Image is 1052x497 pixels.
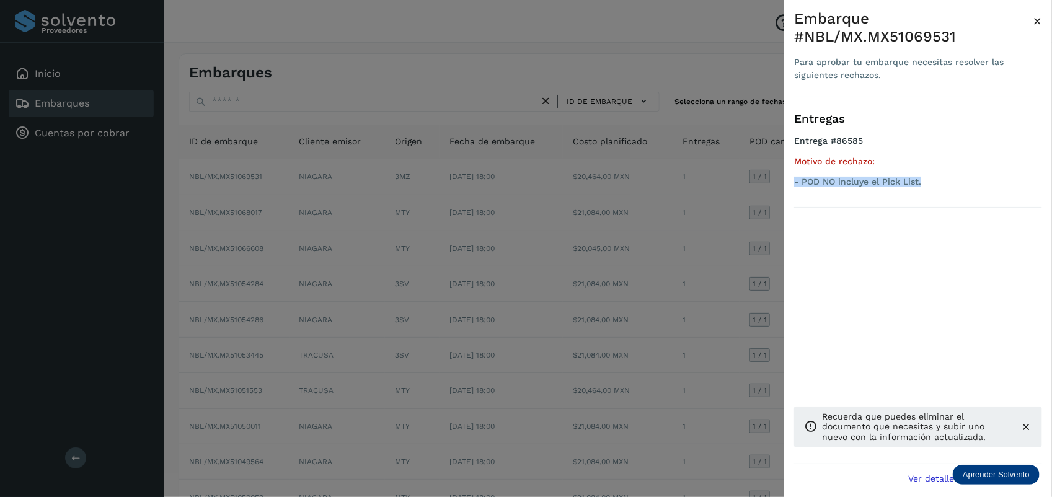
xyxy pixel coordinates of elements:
[822,411,1010,442] p: Recuerda que puedes eliminar el documento que necesitas y subir uno nuevo con la información actu...
[794,112,1042,126] h3: Entregas
[794,177,1042,187] p: - POD NO incluye el Pick List.
[1033,10,1042,32] button: Close
[953,465,1040,485] div: Aprender Solvento
[794,156,1042,167] h5: Motivo de rechazo:
[1033,12,1042,30] span: ×
[794,56,1033,82] div: Para aprobar tu embarque necesitas resolver las siguientes rechazos.
[908,474,1014,483] span: Ver detalle de embarque
[794,10,1033,46] div: Embarque #NBL/MX.MX51069531
[963,470,1030,480] p: Aprender Solvento
[794,136,1042,156] h4: Entrega #86585
[901,464,1042,492] button: Ver detalle de embarque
